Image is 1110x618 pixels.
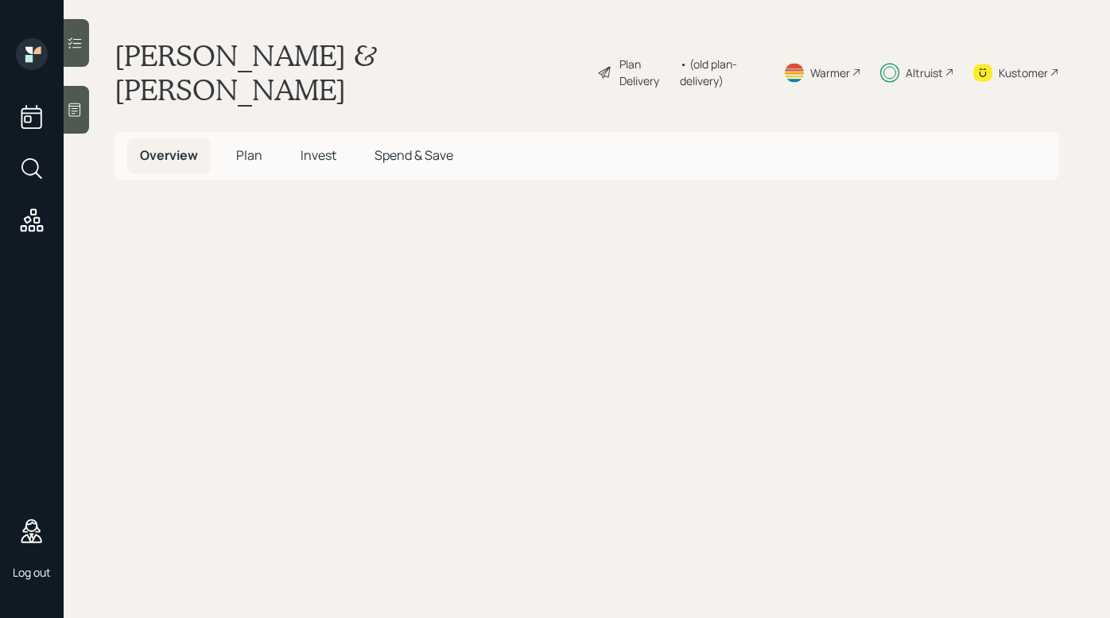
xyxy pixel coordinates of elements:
[680,56,764,89] div: • (old plan-delivery)
[140,146,198,164] span: Overview
[999,64,1048,81] div: Kustomer
[619,56,672,89] div: Plan Delivery
[13,565,51,580] div: Log out
[906,64,943,81] div: Altruist
[810,64,850,81] div: Warmer
[236,146,262,164] span: Plan
[301,146,336,164] span: Invest
[375,146,453,164] span: Spend & Save
[114,38,584,107] h1: [PERSON_NAME] & [PERSON_NAME]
